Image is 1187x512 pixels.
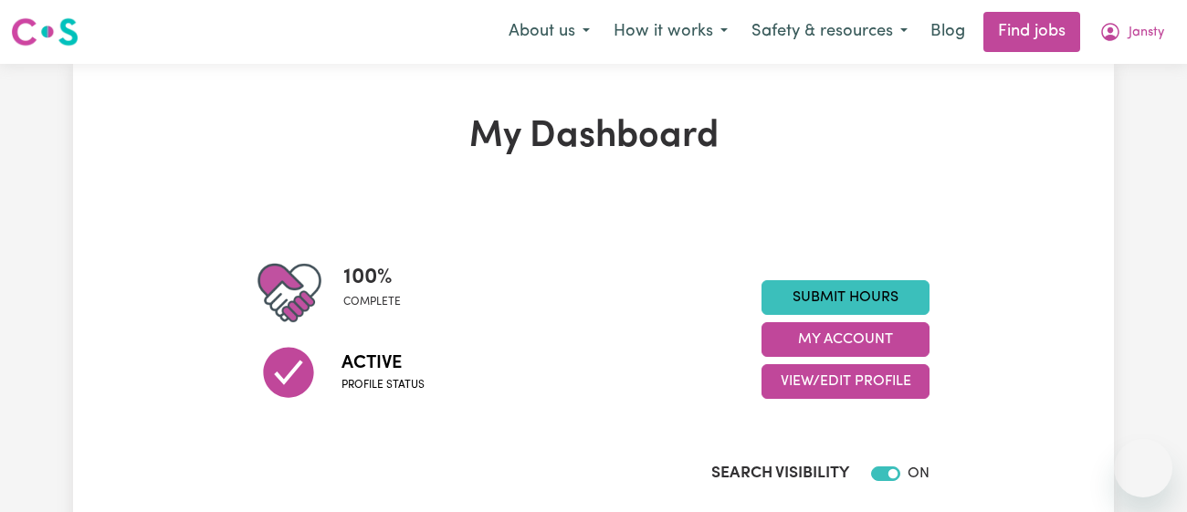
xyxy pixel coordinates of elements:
[1114,439,1172,497] iframe: Button to launch messaging window
[11,16,79,48] img: Careseekers logo
[1129,23,1164,43] span: Jansty
[919,12,976,52] a: Blog
[711,462,849,486] label: Search Visibility
[341,377,425,393] span: Profile status
[343,294,401,310] span: complete
[343,261,415,325] div: Profile completeness: 100%
[497,13,602,51] button: About us
[341,350,425,377] span: Active
[762,364,930,399] button: View/Edit Profile
[257,115,930,159] h1: My Dashboard
[908,466,930,481] span: ON
[602,13,740,51] button: How it works
[740,13,919,51] button: Safety & resources
[762,322,930,357] button: My Account
[1087,13,1176,51] button: My Account
[762,280,930,315] a: Submit Hours
[983,12,1080,52] a: Find jobs
[11,11,79,53] a: Careseekers logo
[343,261,401,294] span: 100 %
